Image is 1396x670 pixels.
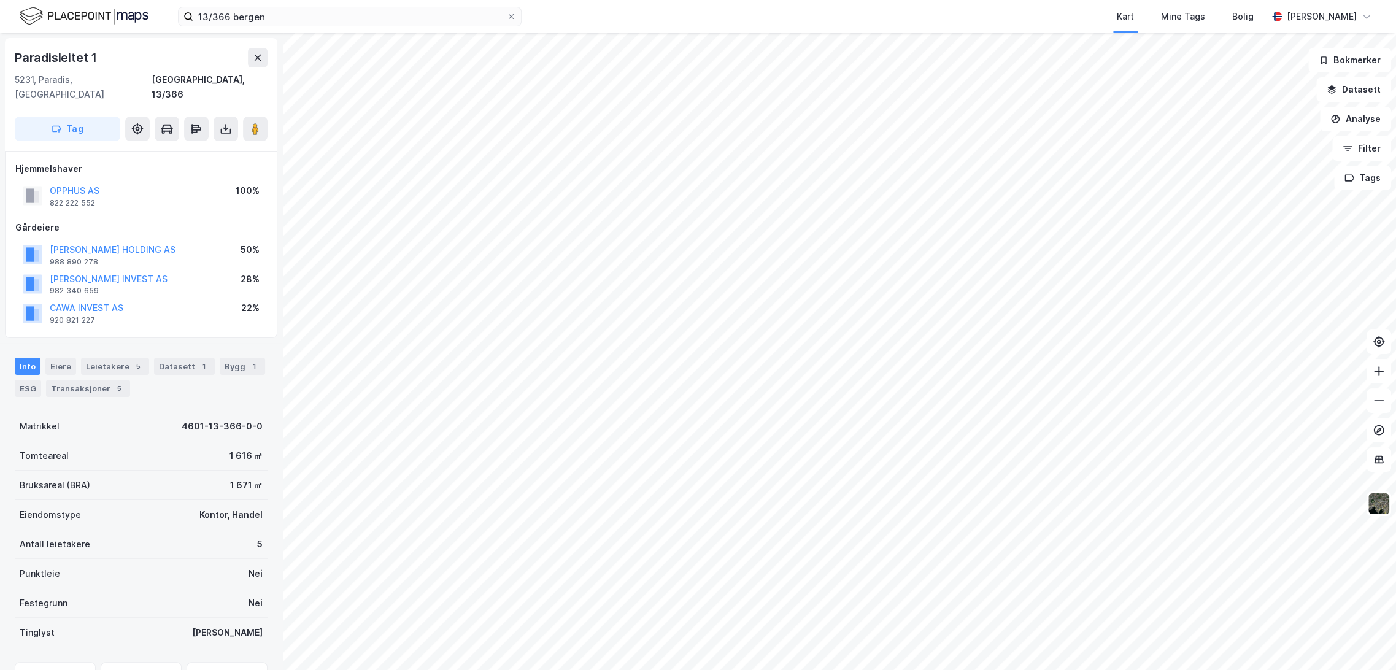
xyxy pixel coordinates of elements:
[257,537,263,552] div: 5
[20,566,60,581] div: Punktleie
[20,625,55,640] div: Tinglyst
[241,272,260,287] div: 28%
[248,360,260,372] div: 1
[236,183,260,198] div: 100%
[154,358,215,375] div: Datasett
[230,478,263,493] div: 1 671 ㎡
[1117,9,1134,24] div: Kart
[45,358,76,375] div: Eiere
[50,198,95,208] div: 822 222 552
[198,360,210,372] div: 1
[1320,107,1391,131] button: Analyse
[1316,77,1391,102] button: Datasett
[20,419,60,434] div: Matrikkel
[182,419,263,434] div: 4601-13-366-0-0
[241,242,260,257] div: 50%
[199,507,263,522] div: Kontor, Handel
[152,72,268,102] div: [GEOGRAPHIC_DATA], 13/366
[20,478,90,493] div: Bruksareal (BRA)
[113,382,125,395] div: 5
[193,7,506,26] input: Søk på adresse, matrikkel, gårdeiere, leietakere eller personer
[249,596,263,610] div: Nei
[15,358,40,375] div: Info
[50,315,95,325] div: 920 821 227
[46,380,130,397] div: Transaksjoner
[220,358,265,375] div: Bygg
[15,48,99,67] div: Paradisleitet 1
[50,286,99,296] div: 982 340 659
[20,6,148,27] img: logo.f888ab2527a4732fd821a326f86c7f29.svg
[241,301,260,315] div: 22%
[1287,9,1357,24] div: [PERSON_NAME]
[1334,166,1391,190] button: Tags
[192,625,263,640] div: [PERSON_NAME]
[1332,136,1391,161] button: Filter
[1308,48,1391,72] button: Bokmerker
[15,220,267,235] div: Gårdeiere
[1232,9,1254,24] div: Bolig
[132,360,144,372] div: 5
[249,566,263,581] div: Nei
[1161,9,1205,24] div: Mine Tags
[1367,492,1390,515] img: 9k=
[15,72,152,102] div: 5231, Paradis, [GEOGRAPHIC_DATA]
[15,117,120,141] button: Tag
[1335,611,1396,670] iframe: Chat Widget
[20,507,81,522] div: Eiendomstype
[81,358,149,375] div: Leietakere
[15,161,267,176] div: Hjemmelshaver
[50,257,98,267] div: 988 890 278
[1335,611,1396,670] div: Kontrollprogram for chat
[20,596,67,610] div: Festegrunn
[20,449,69,463] div: Tomteareal
[20,537,90,552] div: Antall leietakere
[15,380,41,397] div: ESG
[229,449,263,463] div: 1 616 ㎡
